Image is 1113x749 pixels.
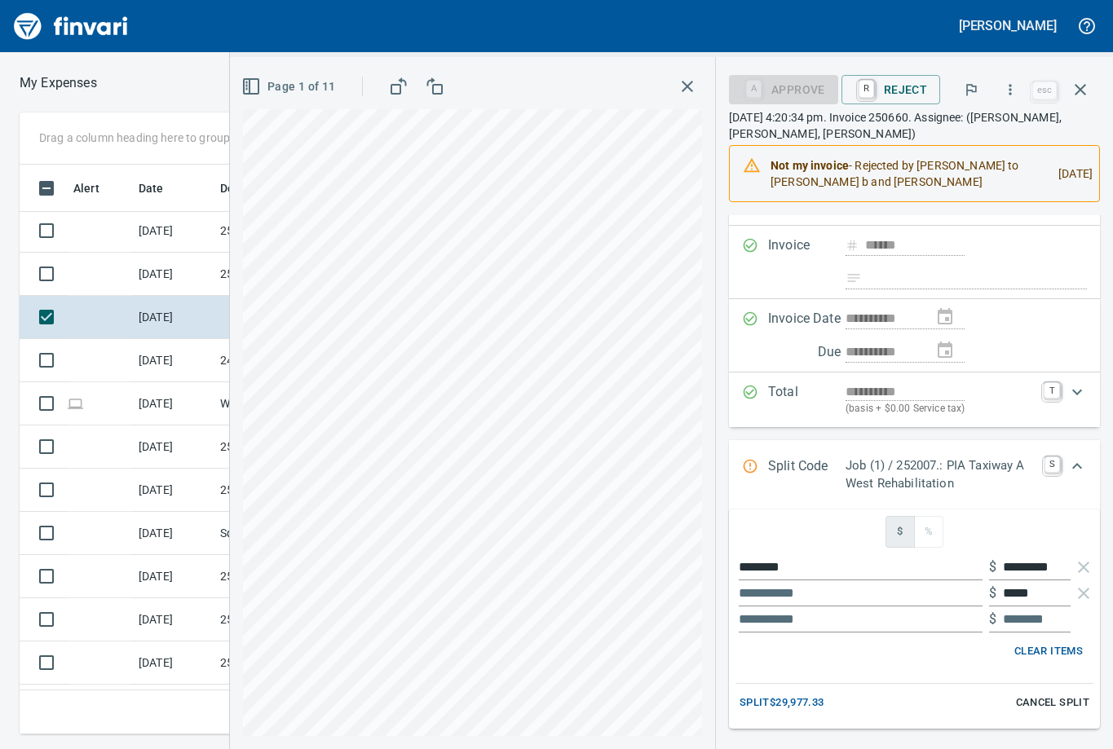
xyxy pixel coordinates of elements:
[729,82,838,95] div: Job Phase required
[132,209,214,253] td: [DATE]
[771,159,849,172] strong: Not my invoice
[238,72,342,102] button: Page 1 of 11
[132,425,214,469] td: [DATE]
[214,425,360,469] td: 251506.8137
[921,522,937,541] span: %
[1016,694,1089,712] span: Cancel Split
[214,339,360,382] td: 245508 ACCT 1935021
[735,690,828,716] button: Split$29,977.33
[729,372,1100,427] div: Expand
[73,178,121,198] span: Alert
[1028,70,1100,109] span: Close invoice
[214,469,360,512] td: 251506.8136
[214,209,360,253] td: 251506.8129
[846,456,1035,493] p: Job (1) / 252007.: PIA Taxiway A West Rehabilitation
[20,73,97,93] p: My Expenses
[914,516,943,548] button: %
[771,151,1045,196] div: - Rejected by [PERSON_NAME] to [PERSON_NAME] b and [PERSON_NAME]
[1032,82,1057,99] a: esc
[1045,456,1060,473] a: S
[214,598,360,641] td: 252007
[132,382,214,425] td: [DATE]
[39,130,278,146] p: Drag a column heading here to group the table
[740,694,824,712] span: Split $29,977.33
[1010,639,1087,664] button: Clear Items
[214,641,360,685] td: 252007.4002
[132,339,214,382] td: [DATE]
[841,75,940,104] button: RReject
[132,512,214,555] td: [DATE]
[220,178,281,198] span: Description
[67,398,84,408] span: Online transaction
[245,77,336,97] span: Page 1 of 11
[886,516,915,548] button: $
[729,109,1100,142] p: [DATE] 4:20:34 pm. Invoice 250660. Assignee: ([PERSON_NAME], [PERSON_NAME], [PERSON_NAME])
[214,253,360,296] td: 252007
[992,72,1028,108] button: More
[1014,642,1083,661] span: Clear Items
[20,73,97,93] nav: breadcrumb
[768,456,846,493] p: Split Code
[139,178,185,198] span: Date
[73,178,99,198] span: Alert
[1045,151,1093,196] div: [DATE]
[989,557,996,577] p: $
[10,7,132,46] img: Finvari
[214,512,360,555] td: Sq *Spudnuts Richland [GEOGRAPHIC_DATA]
[892,522,908,541] span: $
[220,178,303,198] span: Description
[139,178,164,198] span: Date
[214,555,360,598] td: 251513
[132,641,214,685] td: [DATE]
[953,72,989,108] button: Flag
[959,17,1057,34] h5: [PERSON_NAME]
[846,401,1034,417] p: (basis + $0.00 Service tax)
[132,469,214,512] td: [DATE]
[214,685,360,728] td: 252007.4002
[1074,584,1093,603] button: Remove Line Item
[859,80,874,98] a: R
[729,440,1100,509] div: Expand
[1044,382,1060,399] a: T
[955,13,1061,38] button: [PERSON_NAME]
[132,296,214,339] td: [DATE]
[132,598,214,641] td: [DATE]
[132,253,214,296] td: [DATE]
[1074,557,1093,577] button: Remove Line Item
[214,382,360,425] td: Western States Mer Pg Meridian ID
[768,382,846,417] p: Total
[989,584,996,603] p: $
[1012,690,1093,716] button: Cancel Split
[132,685,214,728] td: [DATE]
[132,555,214,598] td: [DATE]
[855,76,927,104] span: Reject
[989,610,996,629] p: $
